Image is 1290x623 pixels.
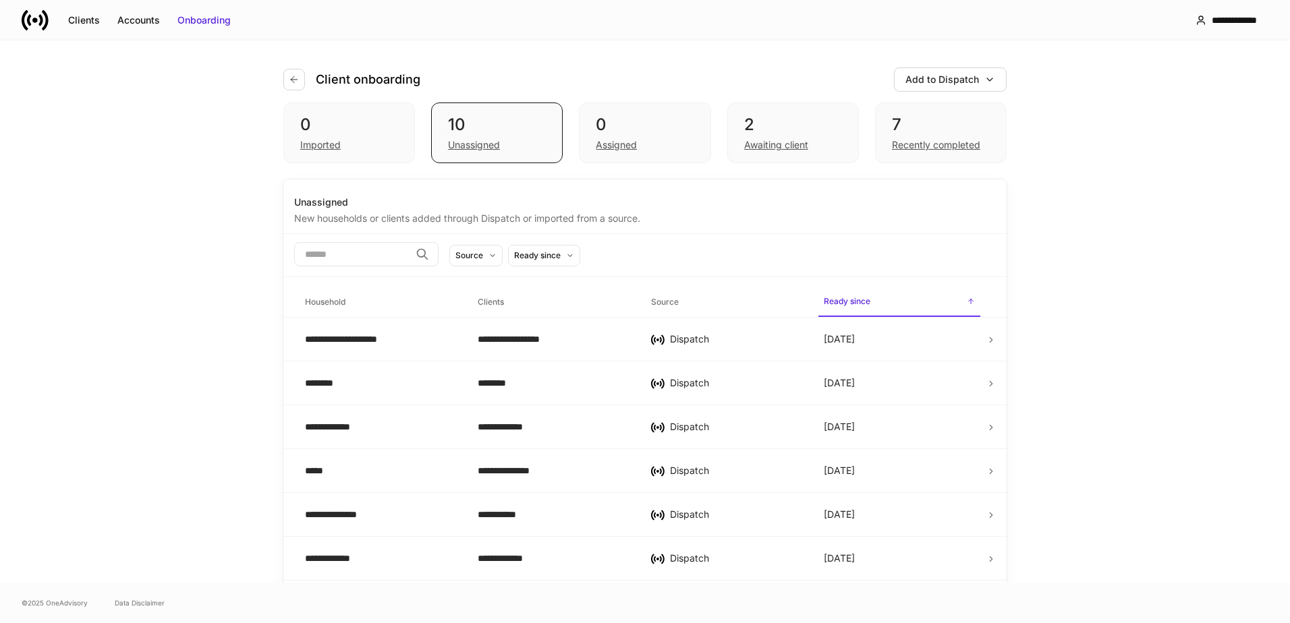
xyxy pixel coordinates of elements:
[283,102,415,163] div: 0Imported
[300,114,398,136] div: 0
[300,289,461,316] span: Household
[875,102,1007,163] div: 7Recently completed
[824,332,855,346] p: [DATE]
[596,114,694,136] div: 0
[651,295,679,308] h6: Source
[824,420,855,434] p: [DATE]
[744,138,808,152] div: Awaiting client
[670,552,802,565] div: Dispatch
[305,295,345,308] h6: Household
[892,138,980,152] div: Recently completed
[294,209,996,225] div: New households or clients added through Dispatch or imported from a source.
[670,332,802,346] div: Dispatch
[508,245,580,266] button: Ready since
[892,114,990,136] div: 7
[905,73,979,86] div: Add to Dispatch
[169,9,240,31] button: Onboarding
[68,13,100,27] div: Clients
[670,376,802,390] div: Dispatch
[646,289,808,316] span: Source
[824,376,855,390] p: [DATE]
[455,249,483,262] div: Source
[177,13,231,27] div: Onboarding
[744,114,842,136] div: 2
[300,138,341,152] div: Imported
[22,597,88,608] span: © 2025 OneAdvisory
[294,196,996,209] div: Unassigned
[115,597,165,608] a: Data Disclaimer
[448,114,546,136] div: 10
[431,102,563,163] div: 10Unassigned
[472,289,634,316] span: Clients
[824,508,855,521] p: [DATE]
[824,295,870,307] h6: Ready since
[316,71,420,88] h4: Client onboarding
[117,13,160,27] div: Accounts
[478,295,504,308] h6: Clients
[824,464,855,477] p: [DATE]
[596,138,637,152] div: Assigned
[824,552,855,565] p: [DATE]
[727,102,859,163] div: 2Awaiting client
[579,102,710,163] div: 0Assigned
[894,67,1007,92] button: Add to Dispatch
[670,508,802,521] div: Dispatch
[59,9,109,31] button: Clients
[514,249,561,262] div: Ready since
[448,138,500,152] div: Unassigned
[109,9,169,31] button: Accounts
[670,420,802,434] div: Dispatch
[670,464,802,477] div: Dispatch
[449,245,503,266] button: Source
[818,288,980,317] span: Ready since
